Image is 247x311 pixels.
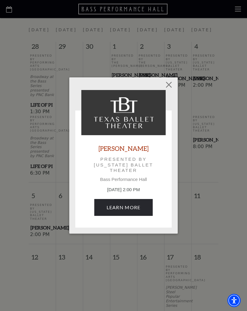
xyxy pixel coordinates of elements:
a: [PERSON_NAME] [98,144,149,152]
p: Bass Performance Hall [81,177,166,182]
a: October 5, 2:00 PM Learn More [94,199,153,216]
p: Presented by [US_STATE] Ballet Theater [90,157,157,173]
div: Accessibility Menu [227,294,241,307]
p: [DATE] 2:00 PM [81,186,166,193]
img: Peter Pan [81,90,166,135]
button: Close [163,79,175,90]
